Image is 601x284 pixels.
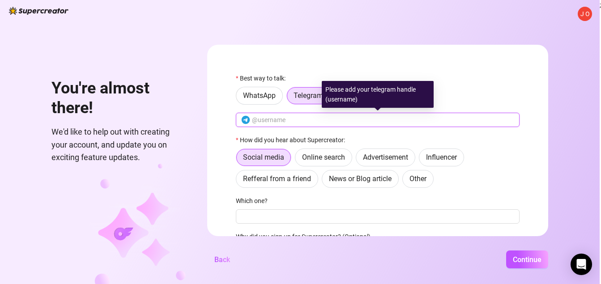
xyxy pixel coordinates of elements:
span: We'd like to help out with creating your account, and update you on exciting feature updates. [51,126,186,164]
label: Best way to talk: [236,73,291,83]
span: Telegram [294,91,323,100]
span: News or Blog article [329,174,392,183]
h1: You're almost there! [51,79,186,118]
label: Why did you sign up for Supercreator? (Optional) [236,232,376,242]
span: Refferal from a friend [243,174,311,183]
span: Continue [513,255,541,264]
input: @username [252,115,514,125]
span: J O [580,9,590,19]
span: Influencer [426,153,457,161]
div: Please add your telegram handle (username) [322,81,434,108]
span: WhatsApp [243,91,276,100]
label: How did you hear about Supercreator: [236,135,351,145]
button: Continue [506,250,548,268]
span: Back [214,255,230,264]
span: Other [409,174,426,183]
input: Which one? [236,209,520,224]
span: Social media [243,153,284,161]
span: Advertisement [363,153,408,161]
span: Online search [302,153,345,161]
div: Open Intercom Messenger [571,254,592,275]
img: logo [9,7,68,15]
button: Back [207,250,237,268]
label: Which one? [236,196,273,206]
